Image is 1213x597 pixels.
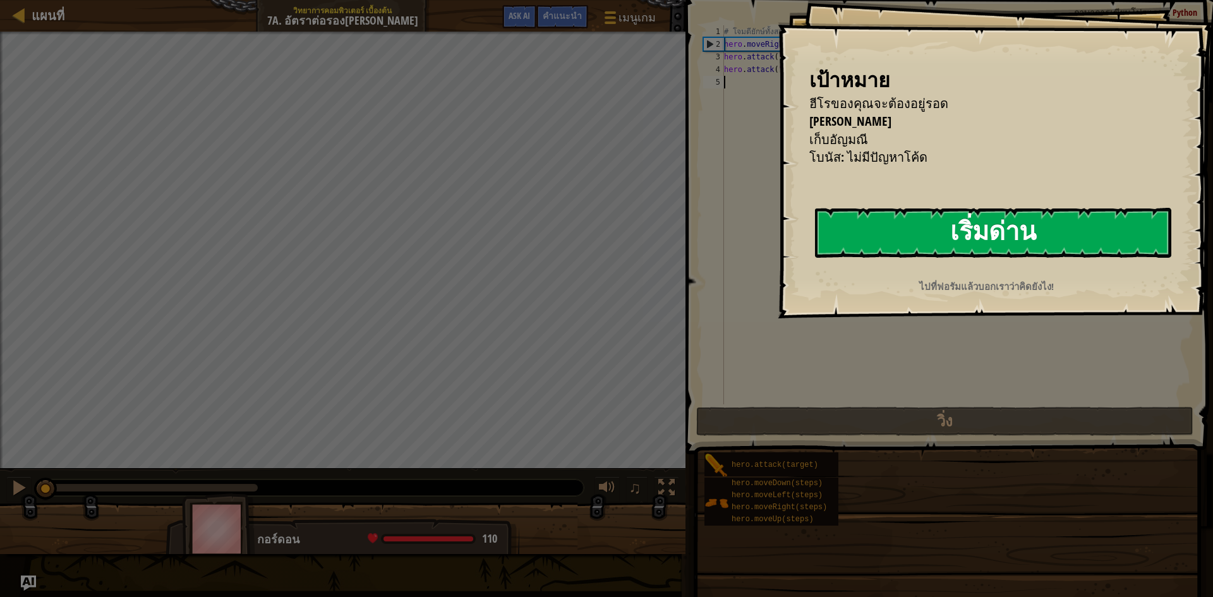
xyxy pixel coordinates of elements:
[809,95,948,112] span: ฮีโรของคุณจะต้องอยู่รอด
[704,454,728,478] img: portrait.png
[703,25,724,38] div: 1
[794,95,1166,113] li: ฮีโรของคุณจะต้องอยู่รอด
[809,112,891,130] span: [PERSON_NAME]
[704,491,728,515] img: portrait.png
[626,476,648,502] button: ♫
[629,478,641,497] span: ♫
[502,5,536,28] button: Ask AI
[704,38,724,51] div: 2
[257,531,507,548] div: กอร์ดอน
[809,148,927,166] span: โบนัส: ไม่มีปัญหาโค้ด
[703,51,724,63] div: 3
[182,493,255,564] img: thang_avatar_frame.png
[794,112,1166,131] li: โจมตียักษ์ทั้งสองตัว
[21,576,36,591] button: Ask AI
[368,533,497,545] div: health: 110 / 110
[732,515,814,524] span: hero.moveUp(steps)
[732,461,818,469] span: hero.attack(target)
[919,280,1054,293] strong: ไปที่ฟอรัมแล้วบอกเราว่าคิดยังไง!
[732,491,823,500] span: hero.moveLeft(steps)
[732,503,827,512] span: hero.moveRight(steps)
[654,476,679,502] button: สลับเป็นเต็มจอ
[815,208,1171,258] button: เริ่มด่าน
[794,131,1166,149] li: เก็บอัญมณี
[594,5,663,35] button: เมนูเกม
[809,66,1169,95] div: เป้าหมาย
[509,9,530,21] span: Ask AI
[703,76,724,88] div: 5
[543,9,582,21] span: คำแนะนำ
[794,148,1166,167] li: โบนัส: ไม่มีปัญหาโค้ด
[809,131,868,148] span: เก็บอัญมณี
[25,7,64,24] a: แผนที่
[6,476,32,502] button: Ctrl + P: Pause
[696,407,1193,436] button: วิ่ง
[703,63,724,76] div: 4
[594,476,620,502] button: ปรับระดับเสียง
[482,531,497,546] span: 110
[32,7,64,24] span: แผนที่
[732,479,823,488] span: hero.moveDown(steps)
[619,9,656,26] span: เมนูเกม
